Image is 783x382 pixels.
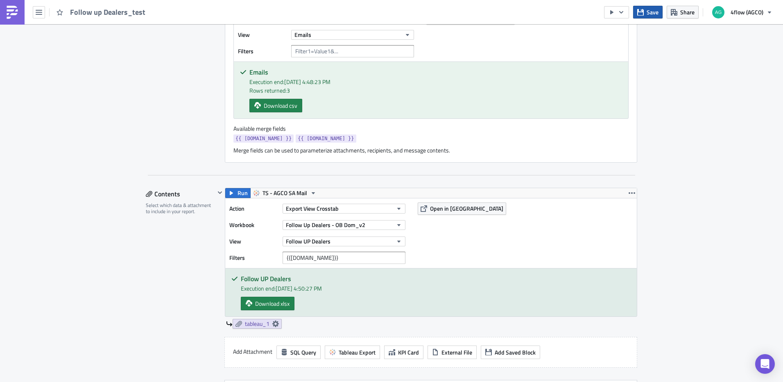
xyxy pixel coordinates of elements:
[291,45,414,57] input: Filter1=Value1&...
[233,346,272,358] label: Add Attachment
[225,64,325,70] strong: [EMAIL_ADDRESS][DOMAIN_NAME]
[249,86,622,95] div: Rows returned: 3
[283,220,405,230] button: Follow Up Dealers - OB Dom_v2
[238,45,287,57] label: Filters
[6,6,19,19] img: PushMetrics
[264,101,297,110] span: Download csv
[3,39,382,52] span: Segue follow up referente as notas fiscais que [PERSON_NAME] estão em processo de transportes com...
[398,348,419,357] span: KPI Card
[441,348,472,357] span: External File
[291,30,414,40] button: Emails
[286,237,330,246] span: Follow UP Dealers
[667,6,699,18] button: Share
[229,252,278,264] label: Filters
[296,134,356,143] a: {{ [DOMAIN_NAME] }}
[225,188,251,198] button: Run
[215,188,225,198] button: Hide content
[294,30,311,39] span: Emails
[241,284,631,293] div: Execution end: [DATE] 4:50:27 PM
[290,348,316,357] span: SQL Query
[241,275,631,282] h5: Follow UP Dealers
[283,204,405,214] button: Export View Crosstab
[229,202,278,215] label: Action
[3,21,83,28] span: Prezado amigo concessionário,
[146,188,215,200] div: Contents
[146,202,215,215] div: Select which data & attachment to include in your report.
[249,69,622,75] h5: Emails
[283,252,405,264] input: Filter1=Value1&...
[70,7,146,17] span: Follow up Dealers_test
[707,3,777,21] button: 4flow (AGCO)
[286,204,339,213] span: Export View Crosstab
[229,235,278,248] label: View
[233,319,282,329] a: tableau_1
[238,29,287,41] label: View
[238,188,248,198] span: Run
[481,346,540,359] button: Add Saved Block
[263,188,307,198] span: TS - AGCO SA Mail
[384,346,423,359] button: KPI Card
[3,3,43,10] span: Olá, tudo bem?
[711,5,725,19] img: Avatar
[229,219,278,231] label: Workbook
[235,134,292,143] span: {{ [DOMAIN_NAME] }}
[3,64,380,77] span: [PERSON_NAME] de dúvidas ou solicitações de urgência, gentileza enviar email para : ; [EMAIL_ADDR...
[339,348,376,357] span: Tableau Export
[325,346,380,359] button: Tableau Export
[430,204,503,213] span: Open in [GEOGRAPHIC_DATA]
[241,297,294,310] a: Download xlsx
[633,6,663,18] button: Save
[755,354,775,374] div: Open Intercom Messenger
[418,202,506,215] button: Open in [GEOGRAPHIC_DATA]
[495,348,536,357] span: Add Saved Block
[255,299,290,308] span: Download xlsx
[298,134,354,143] span: {{ [DOMAIN_NAME] }}
[428,346,477,359] button: External File
[286,221,365,229] span: Follow Up Dealers - OB Dom_v2
[249,77,622,86] div: Execution end: [DATE] 4:48:23 PM
[250,188,319,198] button: TS - AGCO SA Mail
[647,8,659,16] span: Save
[3,3,391,77] body: Rich Text Area. Press ALT-0 for help.
[245,320,269,327] span: tableau_1
[233,134,294,143] a: {{ [DOMAIN_NAME] }}
[249,99,302,112] a: Download csv
[283,236,405,246] button: Follow UP Dealers
[731,8,763,16] span: 4flow (AGCO)
[680,8,695,16] span: Share
[233,125,295,132] label: Available merge fields
[233,147,629,154] div: Merge fields can be used to parameterize attachments, recipients, and message contents.
[276,346,321,359] button: SQL Query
